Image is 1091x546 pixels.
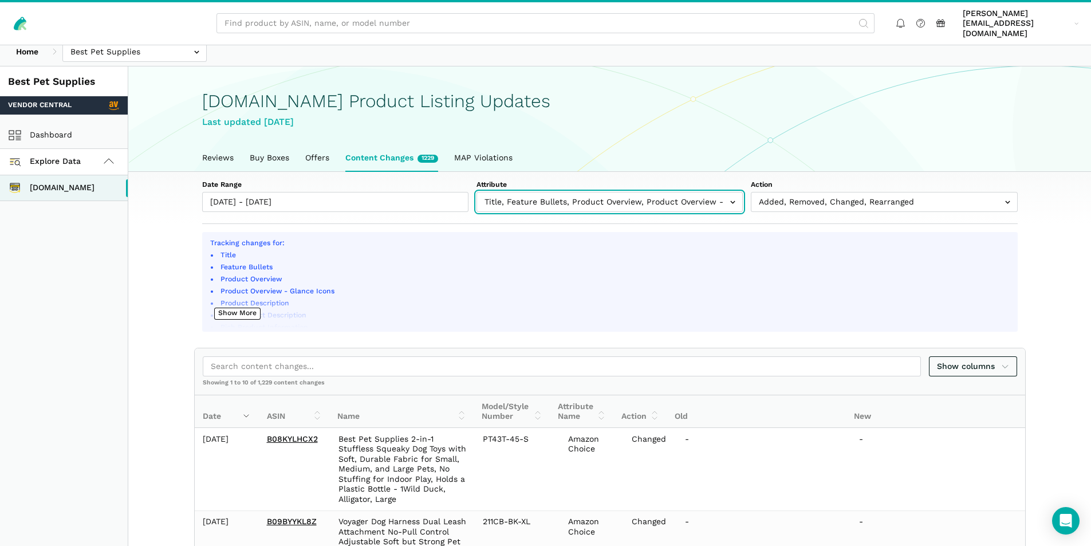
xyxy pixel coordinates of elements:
span: Vendor Central [8,100,72,111]
p: Tracking changes for: [210,238,1010,248]
span: New content changes in the last week [418,155,438,163]
a: Content Changes1229 [337,145,446,171]
td: [DATE] [195,428,259,510]
a: Reviews [194,145,242,171]
th: Old [667,395,846,428]
a: B09BYYKL8Z [267,517,317,526]
th: Action: activate to sort column ascending [613,395,667,428]
td: Best Pet Supplies 2-in-1 Stuffless Squeaky Dog Toys with Soft, Durable Fabric for Small, Medium, ... [330,428,475,510]
th: Attribute Name: activate to sort column ascending [550,395,613,428]
a: Home [8,42,46,62]
li: Product Description [219,298,1010,309]
td: - [851,428,1025,510]
input: Added, Removed, Changed, Rearranged [751,192,1017,212]
td: - [677,428,851,510]
input: Find product by ASIN, name, or model number [216,13,875,33]
th: New [846,395,1025,428]
div: Showing 1 to 10 of 1,229 content changes [195,379,1025,395]
li: Product Overview - Glance Icons [219,286,1010,297]
th: ASIN: activate to sort column ascending [259,395,330,428]
a: Offers [297,145,337,171]
label: Action [751,180,1017,190]
li: Feature Bullets [219,262,1010,273]
li: Title [219,250,1010,261]
a: [PERSON_NAME][EMAIL_ADDRESS][DOMAIN_NAME] [959,6,1083,41]
div: Open Intercom Messenger [1052,507,1080,535]
li: Rich Product Information [219,323,1010,333]
td: Changed [624,428,677,510]
div: Last updated [DATE] [202,115,1018,129]
label: Attribute [476,180,743,190]
a: Show columns [929,356,1017,376]
div: Best Pet Supplies [8,74,120,89]
input: Title, Feature Bullets, Product Overview, Product Overview - Glance Icons, Product Description, R... [476,192,743,212]
li: Rich Product Description [219,311,1010,321]
label: Date Range [202,180,468,190]
input: Best Pet Supplies [62,42,207,62]
th: Date: activate to sort column ascending [195,395,259,428]
th: Name: activate to sort column ascending [329,395,474,428]
span: [PERSON_NAME][EMAIL_ADDRESS][DOMAIN_NAME] [963,9,1070,39]
input: Search content changes... [203,356,921,376]
td: PT43T-45-S [475,428,560,510]
th: Model/Style Number: activate to sort column ascending [474,395,550,428]
button: Show More [214,308,261,320]
h1: [DOMAIN_NAME] Product Listing Updates [202,91,1018,111]
span: Show columns [937,360,1009,372]
span: Explore Data [12,155,81,168]
a: MAP Violations [446,145,521,171]
a: Buy Boxes [242,145,297,171]
td: Amazon Choice [560,428,624,510]
a: B08KYLHCX2 [267,434,318,443]
li: Product Overview [219,274,1010,285]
